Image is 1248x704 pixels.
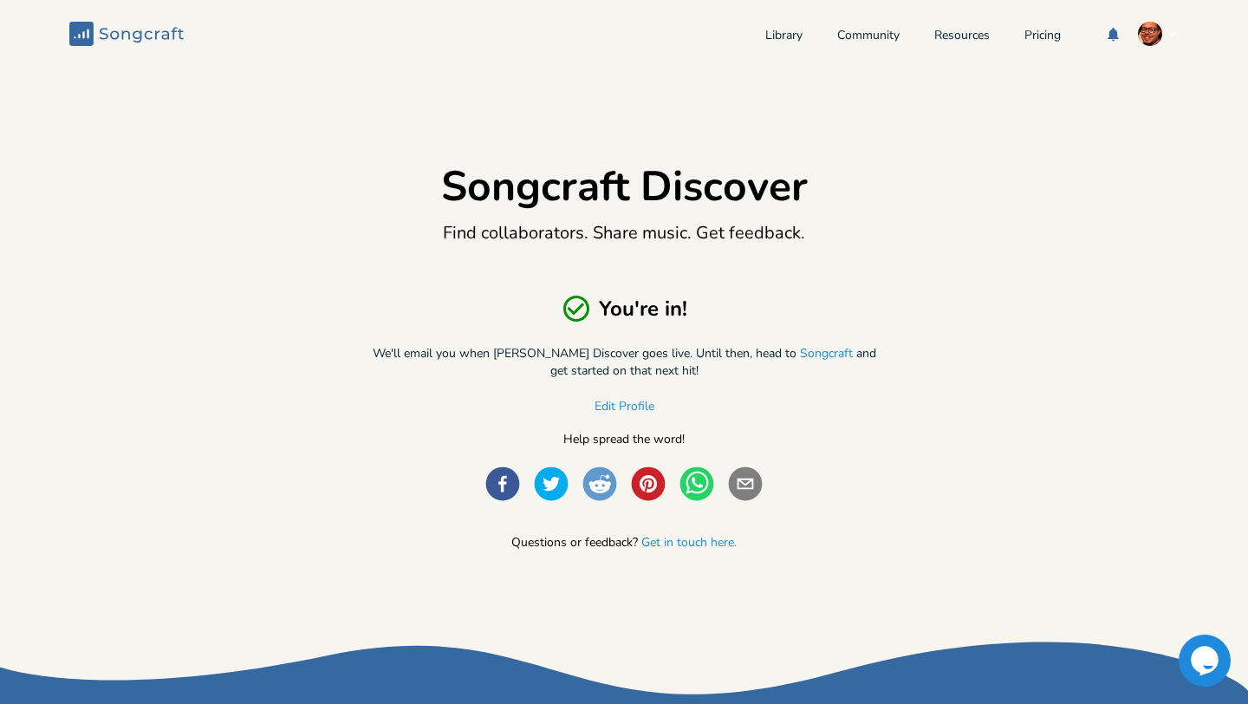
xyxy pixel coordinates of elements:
a: Resources [934,29,990,44]
a: Pricing [1024,29,1061,44]
button: twitter [534,466,569,504]
button: email [728,466,763,504]
a: Community [837,29,900,44]
div: We'll email you when [PERSON_NAME] Discover goes live. Until then, head to and get started on tha... [364,345,884,380]
div: Questions or feedback? [69,535,1179,551]
button: whatsapp [679,466,714,504]
button: facebook [485,466,520,504]
button: reddit [582,466,617,504]
a: Library [765,29,803,44]
a: Songcraft [800,345,853,364]
button: Get in touch here. [641,537,737,551]
div: You're in! [364,293,884,324]
img: Isai Serrano [1137,21,1163,47]
div: Help spread the word! [364,433,884,446]
div: Find collaborators. Share music. Get feedback. [364,222,884,244]
h1: Songcraft Discover [441,161,808,212]
button: pinterest [631,466,666,504]
button: Edit Profile [595,401,654,415]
